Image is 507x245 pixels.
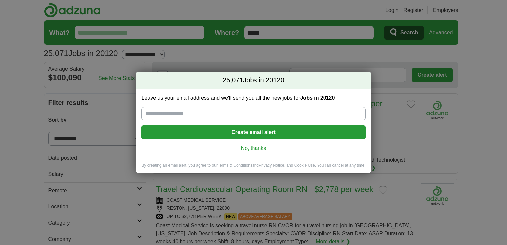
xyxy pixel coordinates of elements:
a: Terms & Conditions [218,163,252,168]
button: Create email alert [141,125,365,139]
strong: Jobs in 20120 [300,95,335,101]
label: Leave us your email address and we'll send you all the new jobs for [141,94,365,102]
a: Privacy Notice [259,163,284,168]
div: By creating an email alert, you agree to our and , and Cookie Use. You can cancel at any time. [136,163,371,174]
span: 25,071 [223,76,243,85]
h2: Jobs in 20120 [136,72,371,89]
a: No, thanks [147,145,360,152]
